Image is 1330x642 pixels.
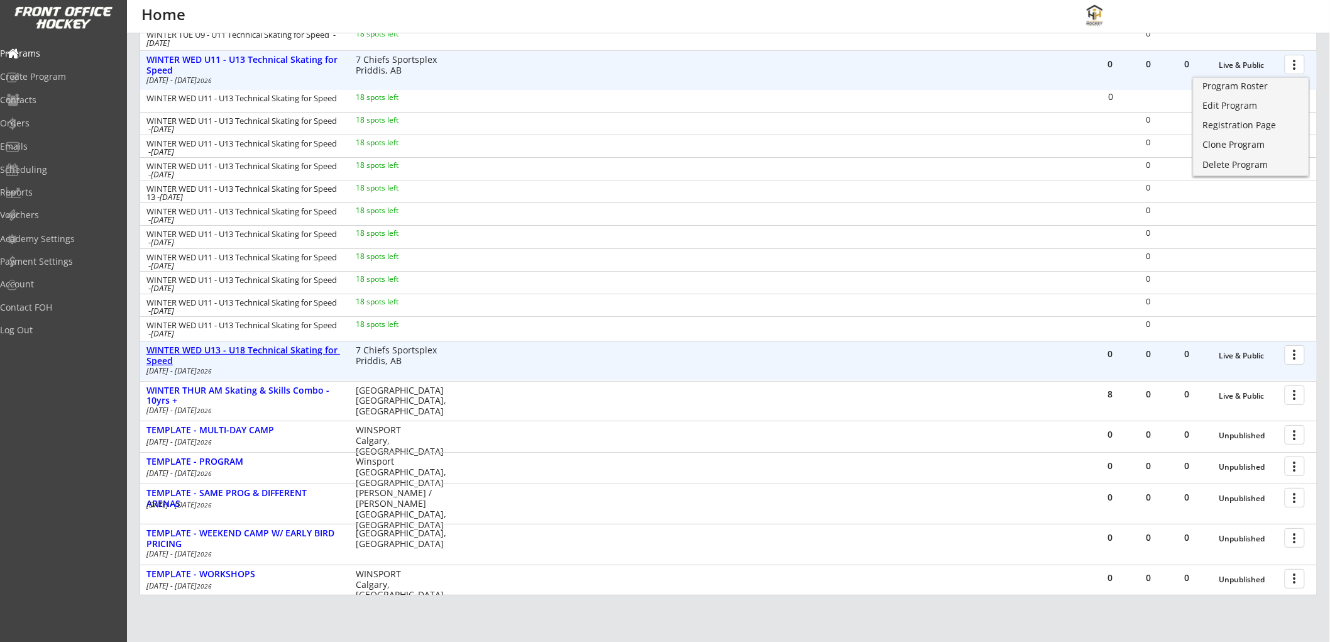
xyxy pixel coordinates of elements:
[356,30,437,38] div: 18 spots left
[197,550,212,558] em: 2026
[146,31,339,47] div: WINTER TUE U9 - U11 Technical Skating for Speed -
[146,501,339,509] div: [DATE] - [DATE]
[356,184,437,192] div: 18 spots left
[146,117,339,133] div: WINTER WED U11 - U13 Technical Skating for Speed -
[1130,493,1168,502] div: 0
[146,488,343,509] div: TEMPLATE - SAME PROG & DIFFERENT ARENAS
[197,406,212,415] em: 2026
[151,169,174,180] em: [DATE]
[146,37,170,48] em: [DATE]
[356,253,437,260] div: 18 spots left
[1130,430,1168,439] div: 0
[356,230,437,237] div: 18 spots left
[1130,161,1167,169] div: 0
[1219,392,1278,401] div: Live & Public
[1203,160,1299,169] div: Delete Program
[151,328,174,339] em: [DATE]
[146,94,339,102] div: WINTER WED U11 - U13 Technical Skating for Speed
[1130,138,1167,147] div: 0
[151,282,174,294] em: [DATE]
[1168,493,1206,502] div: 0
[146,140,339,156] div: WINTER WED U11 - U13 Technical Skating for Speed -
[197,438,212,446] em: 2026
[1092,533,1129,542] div: 0
[1203,140,1299,149] div: Clone Program
[146,345,343,367] div: WINTER WED U13 - U18 Technical Skating for Speed
[1130,350,1168,358] div: 0
[197,582,212,590] em: 2026
[356,55,454,76] div: 7 Chiefs Sportsplex Priddis, AB
[1130,30,1167,38] div: 0
[1219,431,1278,440] div: Unpublished
[1092,60,1129,69] div: 0
[1092,350,1129,358] div: 0
[197,469,212,478] em: 2026
[1203,101,1299,110] div: Edit Program
[1130,462,1168,470] div: 0
[160,191,183,202] em: [DATE]
[151,146,174,157] em: [DATE]
[1092,573,1129,582] div: 0
[1130,390,1168,399] div: 0
[1194,78,1309,97] a: Program Roster
[146,253,339,270] div: WINTER WED U11 - U13 Technical Skating for Speed -
[1285,488,1305,507] button: more_vert
[146,470,339,477] div: [DATE] - [DATE]
[356,162,437,169] div: 18 spots left
[146,77,339,84] div: [DATE] - [DATE]
[1092,462,1129,470] div: 0
[146,55,343,76] div: WINTER WED U11 - U13 Technical Skating for Speed
[146,276,339,292] div: WINTER WED U11 - U13 Technical Skating for Speed -
[1130,275,1167,283] div: 0
[1203,82,1299,91] div: Program Roster
[356,116,437,124] div: 18 spots left
[1168,430,1206,439] div: 0
[1194,117,1309,136] a: Registration Page
[1130,533,1168,542] div: 0
[146,438,339,446] div: [DATE] - [DATE]
[1168,350,1206,358] div: 0
[146,425,343,436] div: TEMPLATE - MULTI-DAY CAMP
[146,230,339,246] div: WINTER WED U11 - U13 Technical Skating for Speed -
[1130,297,1167,306] div: 0
[1285,528,1305,548] button: more_vert
[146,208,339,224] div: WINTER WED U11 - U13 Technical Skating for Speed -
[197,367,212,375] em: 2026
[1130,60,1168,69] div: 0
[1285,457,1305,476] button: more_vert
[1168,573,1206,582] div: 0
[151,214,174,225] em: [DATE]
[356,298,437,306] div: 18 spots left
[1092,430,1129,439] div: 0
[1130,252,1167,260] div: 0
[146,582,339,590] div: [DATE] - [DATE]
[146,185,339,201] div: WINTER WED U11 - U13 Technical Skating for Speed 13 -
[356,207,437,214] div: 18 spots left
[1219,575,1278,584] div: Unpublished
[356,321,437,328] div: 18 spots left
[1130,229,1167,237] div: 0
[146,569,343,580] div: TEMPLATE - WORKSHOPS
[1092,92,1129,101] div: 0
[1092,493,1129,502] div: 0
[356,139,437,147] div: 18 spots left
[197,76,212,85] em: 2026
[1130,573,1168,582] div: 0
[1168,390,1206,399] div: 0
[146,162,339,179] div: WINTER WED U11 - U13 Technical Skating for Speed -
[1285,345,1305,365] button: more_vert
[1285,425,1305,445] button: more_vert
[146,528,343,550] div: TEMPLATE - WEEKEND CAMP W/ EARLY BIRD PRICING
[151,123,174,135] em: [DATE]
[1285,385,1305,405] button: more_vert
[151,236,174,248] em: [DATE]
[1219,534,1278,543] div: Unpublished
[1285,569,1305,589] button: more_vert
[151,260,174,271] em: [DATE]
[356,275,437,283] div: 18 spots left
[146,457,343,467] div: TEMPLATE - PROGRAM
[151,305,174,316] em: [DATE]
[356,425,454,457] div: WINSPORT Calgary, [GEOGRAPHIC_DATA]
[356,385,454,417] div: [GEOGRAPHIC_DATA] [GEOGRAPHIC_DATA], [GEOGRAPHIC_DATA]
[1130,184,1167,192] div: 0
